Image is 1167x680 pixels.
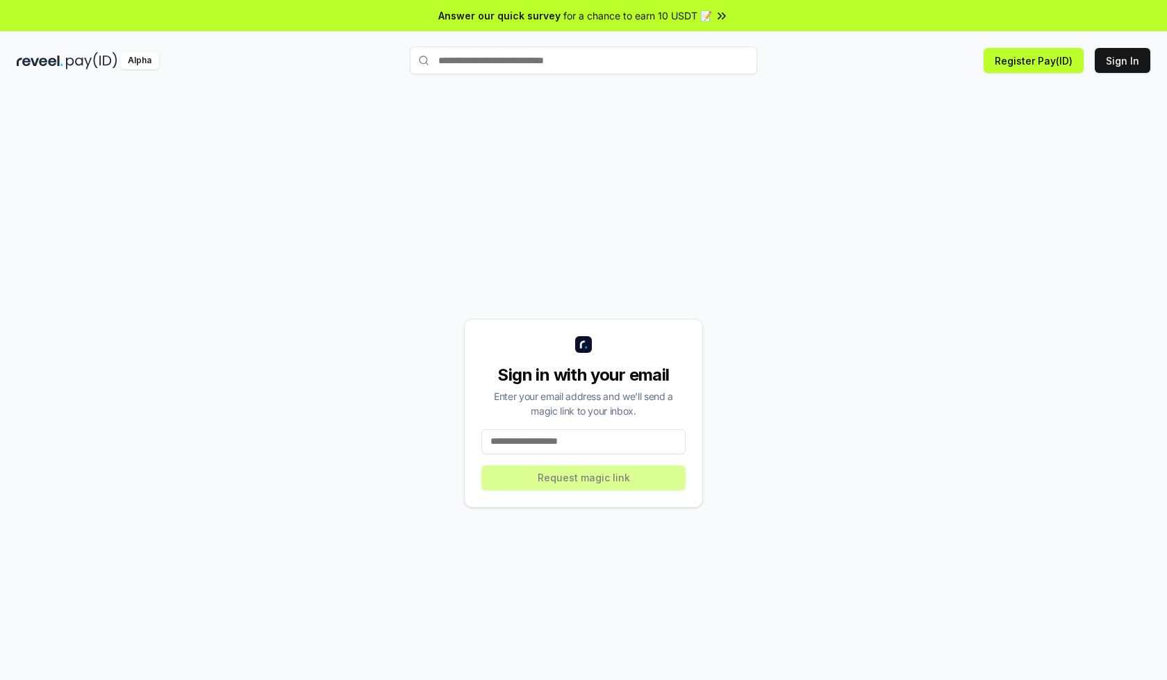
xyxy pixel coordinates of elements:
div: Enter your email address and we’ll send a magic link to your inbox. [481,389,686,418]
img: logo_small [575,336,592,353]
div: Sign in with your email [481,364,686,386]
button: Sign In [1095,48,1150,73]
span: Answer our quick survey [438,8,561,23]
button: Register Pay(ID) [984,48,1084,73]
div: Alpha [120,52,159,69]
img: reveel_dark [17,52,63,69]
img: pay_id [66,52,117,69]
span: for a chance to earn 10 USDT 📝 [563,8,712,23]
